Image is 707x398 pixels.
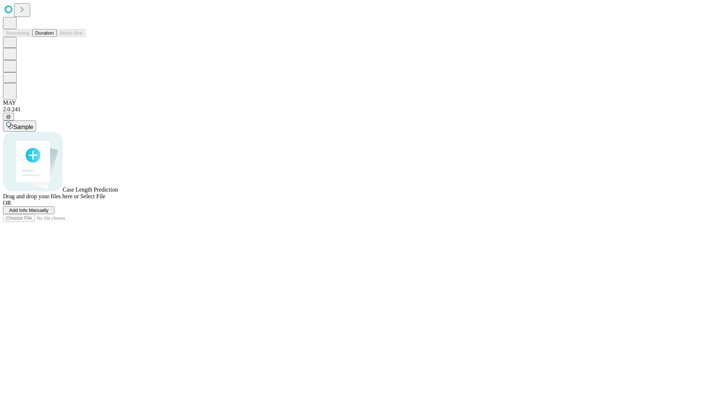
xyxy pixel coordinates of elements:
[6,114,11,119] span: @
[3,193,79,199] span: Drag and drop your files here or
[32,29,57,37] button: Duration
[13,124,33,130] span: Sample
[57,29,85,37] button: Block Size
[3,206,54,214] button: Add Info Manually
[3,29,32,37] button: Smoothing
[3,99,704,106] div: MAY
[9,207,49,213] span: Add Info Manually
[63,186,118,193] span: Case Length Prediction
[3,113,14,121] button: @
[3,200,11,206] span: OR
[80,193,105,199] span: Select File
[3,106,704,113] div: 2.0.241
[3,121,36,132] button: Sample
